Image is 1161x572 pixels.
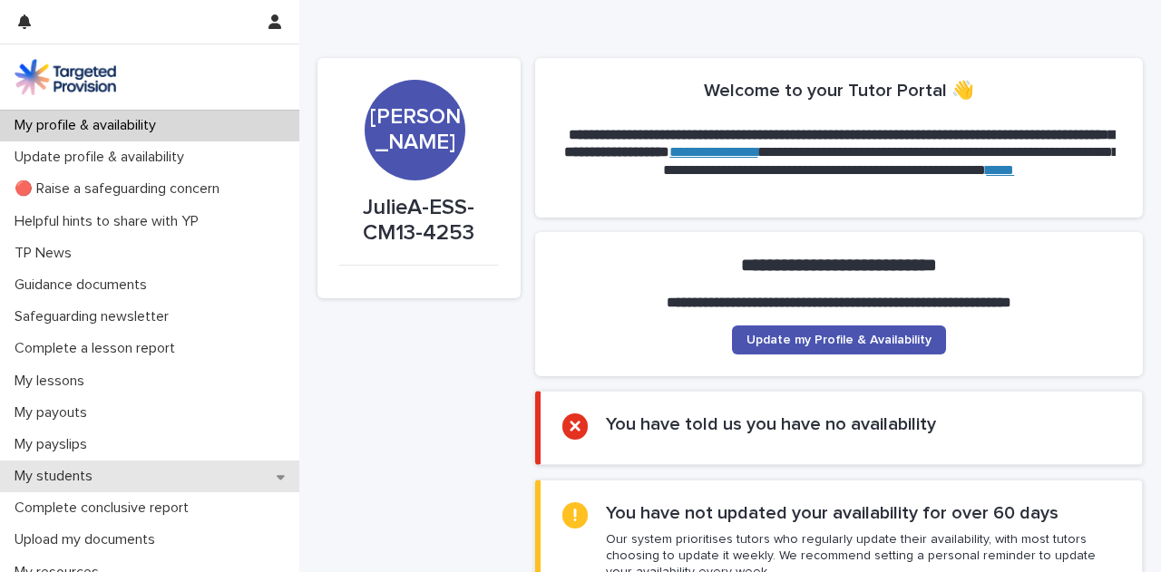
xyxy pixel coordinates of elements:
[7,340,190,357] p: Complete a lesson report
[7,468,107,485] p: My students
[7,117,171,134] p: My profile & availability
[746,334,932,346] span: Update my Profile & Availability
[7,404,102,422] p: My payouts
[7,373,99,390] p: My lessons
[7,245,86,262] p: TP News
[339,195,499,247] p: JulieA-ESS-CM13-4253
[365,4,465,156] div: [PERSON_NAME]
[7,531,170,548] p: Upload my documents
[606,502,1059,524] h2: You have not updated your availability for over 60 days
[704,80,974,102] h2: Welcome to your Tutor Portal 👋
[7,149,199,166] p: Update profile & availability
[7,308,183,325] p: Safeguarding newsletter
[606,413,936,435] h2: You have told us you have no availability
[7,276,161,294] p: Guidance documents
[7,180,234,198] p: 🔴 Raise a safeguarding concern
[7,213,213,230] p: Helpful hints to share with YP
[15,59,116,95] img: M5nRWzHhSzIhMunXDL62
[7,499,203,517] p: Complete conclusive report
[7,436,102,453] p: My payslips
[732,325,946,354] a: Update my Profile & Availability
